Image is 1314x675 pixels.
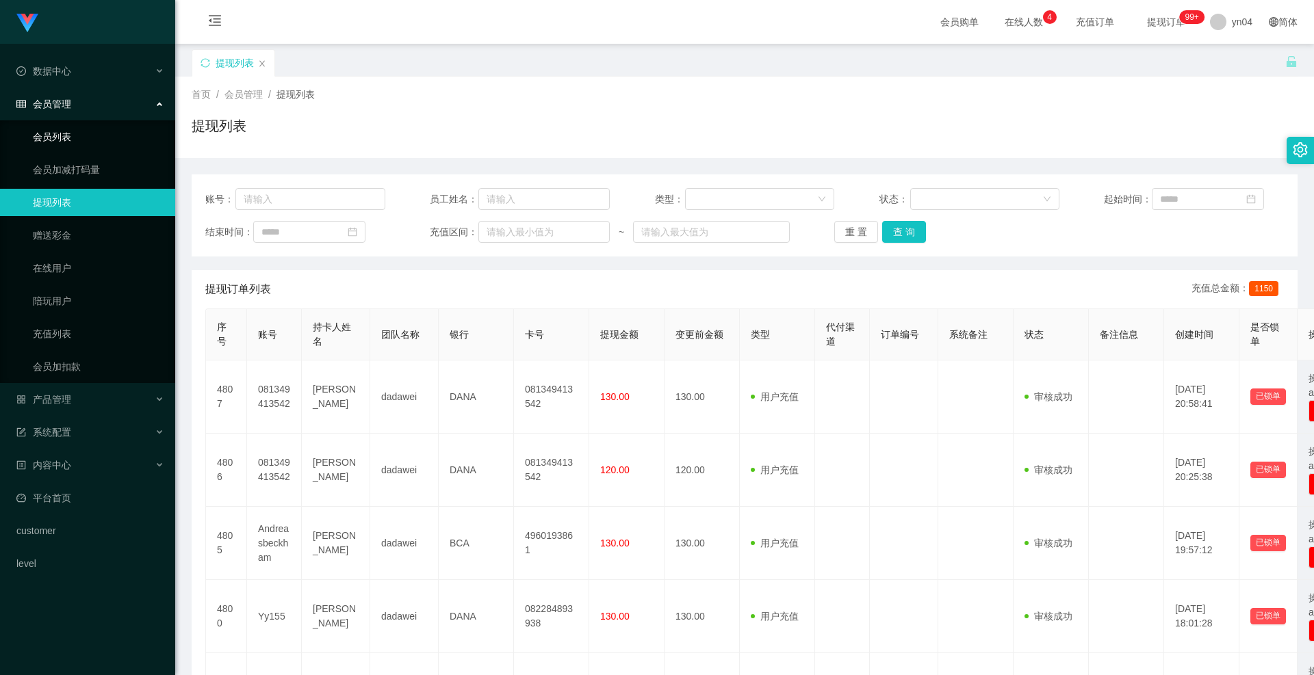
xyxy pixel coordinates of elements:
sup: 4 [1043,10,1057,24]
td: [DATE] 18:01:28 [1164,580,1239,653]
span: 变更前金额 [675,329,723,340]
div: 充值总金额： [1191,281,1284,297]
td: dadawei [370,507,439,580]
td: 4800 [206,580,247,653]
i: 图标: down [818,195,826,204]
span: 状态 [1025,329,1044,340]
input: 请输入最小值为 [478,221,610,243]
span: 产品管理 [16,394,71,405]
span: 130.00 [600,611,630,622]
td: 081349413542 [514,434,589,507]
i: 图标: calendar [348,227,357,237]
span: 充值订单 [1069,17,1121,27]
i: 图标: close [258,59,266,68]
td: 081349413542 [247,360,302,434]
td: 081349413542 [247,434,302,507]
span: 持卡人姓名 [313,321,351,347]
span: 130.00 [600,538,630,548]
span: 用户充值 [751,538,799,548]
span: 卡号 [525,329,544,340]
td: 4807 [206,360,247,434]
span: / [268,89,271,100]
td: 120.00 [665,434,740,507]
sup: 289 [1179,10,1204,24]
span: 审核成功 [1025,611,1072,622]
span: 会员管理 [16,98,71,109]
span: 创建时间 [1175,329,1213,340]
input: 请输入 [235,188,385,210]
button: 查 询 [882,221,926,243]
span: 员工姓名： [430,192,478,207]
i: 图标: form [16,427,26,437]
td: [PERSON_NAME] [302,360,370,434]
span: 类型： [655,192,686,207]
i: 图标: table [16,99,26,109]
span: 结束时间： [205,225,253,239]
span: 会员管理 [224,89,263,100]
span: 提现金额 [600,329,639,340]
span: 1150 [1249,281,1278,296]
span: 代付渠道 [826,321,855,347]
a: 图标: dashboard平台首页 [16,484,164,512]
span: 银行 [450,329,469,340]
span: 是否锁单 [1250,321,1279,347]
a: level [16,550,164,577]
button: 已锁单 [1250,462,1286,478]
span: 类型 [751,329,770,340]
span: / [216,89,219,100]
span: 提现列表 [276,89,315,100]
span: 用户充值 [751,611,799,622]
span: 在线人数 [998,17,1050,27]
a: 赠送彩金 [33,222,164,249]
input: 请输入 [478,188,610,210]
span: 审核成功 [1025,538,1072,548]
div: 提现列表 [216,50,254,76]
span: 提现订单 [1140,17,1192,27]
button: 已锁单 [1250,535,1286,551]
td: 130.00 [665,507,740,580]
i: 图标: check-circle-o [16,66,26,76]
td: Andreasbeckham [247,507,302,580]
a: 会员加扣款 [33,353,164,380]
p: 4 [1047,10,1052,24]
span: 系统配置 [16,427,71,438]
i: 图标: calendar [1246,194,1256,204]
span: 审核成功 [1025,464,1072,475]
span: 系统备注 [949,329,988,340]
td: 4806 [206,434,247,507]
i: 图标: setting [1293,142,1308,157]
i: 图标: appstore-o [16,395,26,404]
span: 首页 [192,89,211,100]
span: 130.00 [600,391,630,402]
img: logo.9652507e.png [16,14,38,33]
td: DANA [439,434,514,507]
span: 状态： [879,192,910,207]
td: DANA [439,360,514,434]
span: ~ [610,225,633,239]
span: 起始时间： [1104,192,1152,207]
td: [PERSON_NAME] [302,580,370,653]
td: DANA [439,580,514,653]
a: customer [16,517,164,544]
input: 请输入最大值为 [633,221,789,243]
a: 充值列表 [33,320,164,347]
i: 图标: unlock [1285,55,1298,68]
span: 团队名称 [381,329,420,340]
span: 充值区间： [430,225,478,239]
span: 120.00 [600,464,630,475]
a: 会员加减打码量 [33,156,164,183]
td: [PERSON_NAME] [302,507,370,580]
a: 提现列表 [33,189,164,216]
span: 提现订单列表 [205,281,271,297]
span: 用户充值 [751,391,799,402]
i: 图标: profile [16,460,26,470]
td: [PERSON_NAME] [302,434,370,507]
span: 用户充值 [751,464,799,475]
td: BCA [439,507,514,580]
td: dadawei [370,434,439,507]
td: dadawei [370,580,439,653]
button: 已锁单 [1250,608,1286,624]
td: 082284893938 [514,580,589,653]
button: 已锁单 [1250,388,1286,405]
td: Yy155 [247,580,302,653]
